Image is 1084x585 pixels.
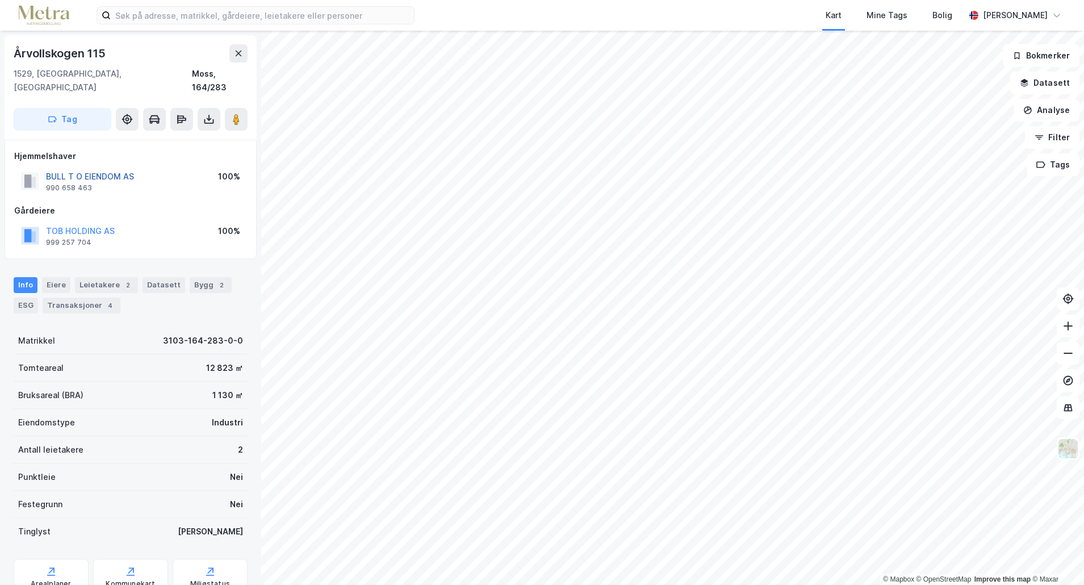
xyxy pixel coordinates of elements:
div: Moss, 164/283 [192,67,248,94]
div: Mine Tags [867,9,907,22]
div: Info [14,277,37,293]
img: Z [1057,438,1079,459]
button: Analyse [1014,99,1079,122]
div: Datasett [143,277,185,293]
button: Tags [1027,153,1079,176]
button: Bokmerker [1003,44,1079,67]
div: 2 [216,279,227,291]
div: Nei [230,498,243,511]
div: Gårdeiere [14,204,247,218]
div: Leietakere [75,277,138,293]
div: 2 [238,443,243,457]
div: Tinglyst [18,525,51,538]
div: Årvollskogen 115 [14,44,108,62]
div: 1529, [GEOGRAPHIC_DATA], [GEOGRAPHIC_DATA] [14,67,192,94]
div: 100% [218,170,240,183]
button: Filter [1025,126,1079,149]
div: 3103-164-283-0-0 [163,334,243,348]
a: Improve this map [974,575,1031,583]
button: Datasett [1010,72,1079,94]
a: OpenStreetMap [916,575,972,583]
button: Tag [14,108,111,131]
div: Nei [230,470,243,484]
a: Mapbox [883,575,914,583]
div: Tomteareal [18,361,64,375]
div: 4 [104,300,116,311]
div: Bygg [190,277,232,293]
div: Bolig [932,9,952,22]
div: Festegrunn [18,498,62,511]
div: 990 658 463 [46,183,92,193]
div: ESG [14,298,38,314]
div: Antall leietakere [18,443,83,457]
div: Transaksjoner [43,298,120,314]
div: Industri [212,416,243,429]
div: 999 257 704 [46,238,91,247]
div: [PERSON_NAME] [178,525,243,538]
iframe: Chat Widget [1027,530,1084,585]
div: Kart [826,9,842,22]
div: 12 823 ㎡ [206,361,243,375]
div: Eiere [42,277,70,293]
div: 2 [122,279,133,291]
div: Kontrollprogram for chat [1027,530,1084,585]
div: Eiendomstype [18,416,75,429]
input: Søk på adresse, matrikkel, gårdeiere, leietakere eller personer [111,7,414,24]
img: metra-logo.256734c3b2bbffee19d4.png [18,6,69,26]
div: Bruksareal (BRA) [18,388,83,402]
div: 100% [218,224,240,238]
div: [PERSON_NAME] [983,9,1048,22]
div: Punktleie [18,470,56,484]
div: Hjemmelshaver [14,149,247,163]
div: 1 130 ㎡ [212,388,243,402]
div: Matrikkel [18,334,55,348]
